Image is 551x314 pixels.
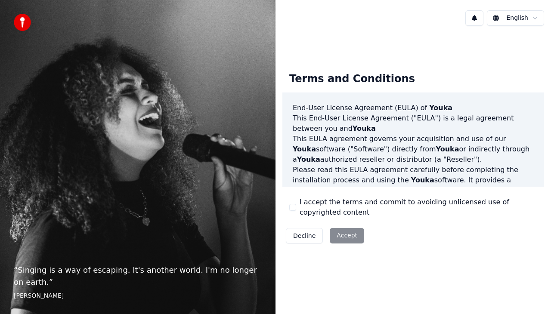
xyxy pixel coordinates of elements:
span: Youka [354,186,377,194]
footer: [PERSON_NAME] [14,292,262,300]
img: youka [14,14,31,31]
p: This EULA agreement governs your acquisition and use of our software ("Software") directly from o... [293,134,534,165]
div: Terms and Conditions [282,65,422,93]
label: I accept the terms and commit to avoiding unlicensed use of copyrighted content [300,197,537,218]
span: Youka [353,124,376,132]
span: Youka [293,145,316,153]
span: Youka [411,176,434,184]
p: This End-User License Agreement ("EULA") is a legal agreement between you and [293,113,534,134]
button: Decline [286,228,323,243]
span: Youka [436,145,459,153]
p: “ Singing is a way of escaping. It's another world. I'm no longer on earth. ” [14,264,262,288]
h3: End-User License Agreement (EULA) of [293,103,534,113]
span: Youka [429,104,452,112]
p: Please read this EULA agreement carefully before completing the installation process and using th... [293,165,534,206]
span: Youka [297,155,320,163]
